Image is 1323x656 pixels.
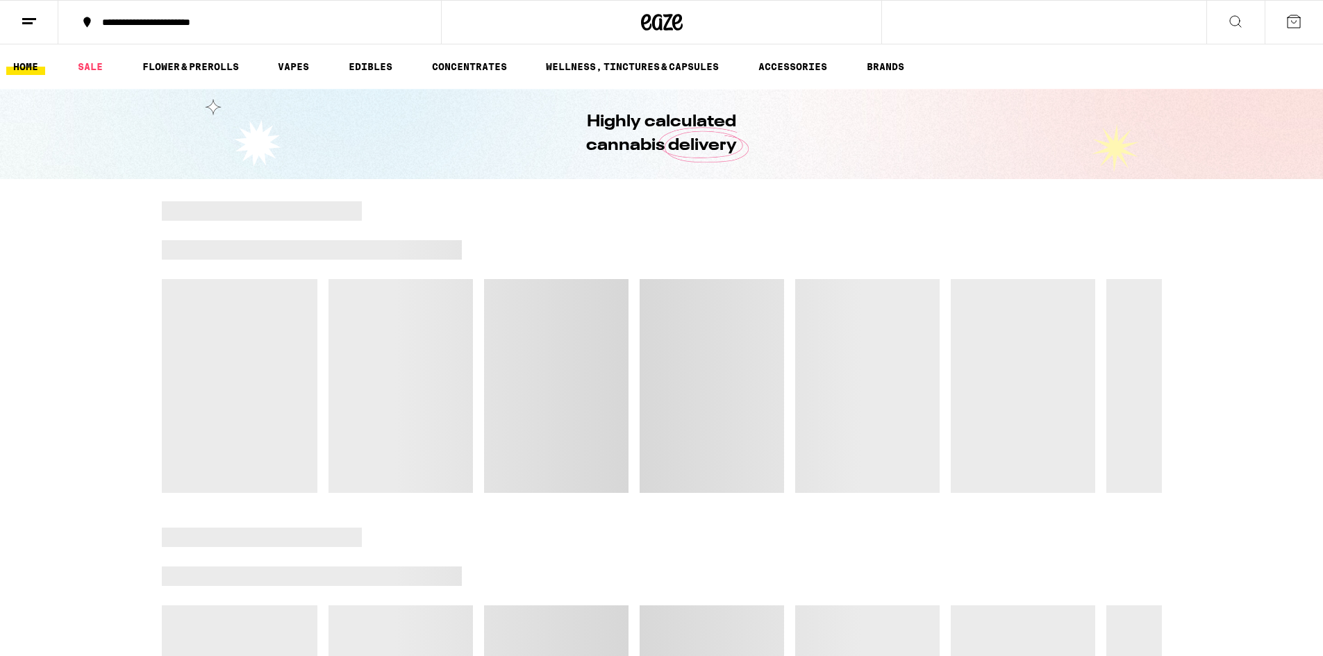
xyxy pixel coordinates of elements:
[539,58,726,75] a: WELLNESS, TINCTURES & CAPSULES
[547,110,776,158] h1: Highly calculated cannabis delivery
[751,58,834,75] a: ACCESSORIES
[425,58,514,75] a: CONCENTRATES
[271,58,316,75] a: VAPES
[135,58,246,75] a: FLOWER & PREROLLS
[860,58,911,75] a: BRANDS
[342,58,399,75] a: EDIBLES
[71,58,110,75] a: SALE
[6,58,45,75] a: HOME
